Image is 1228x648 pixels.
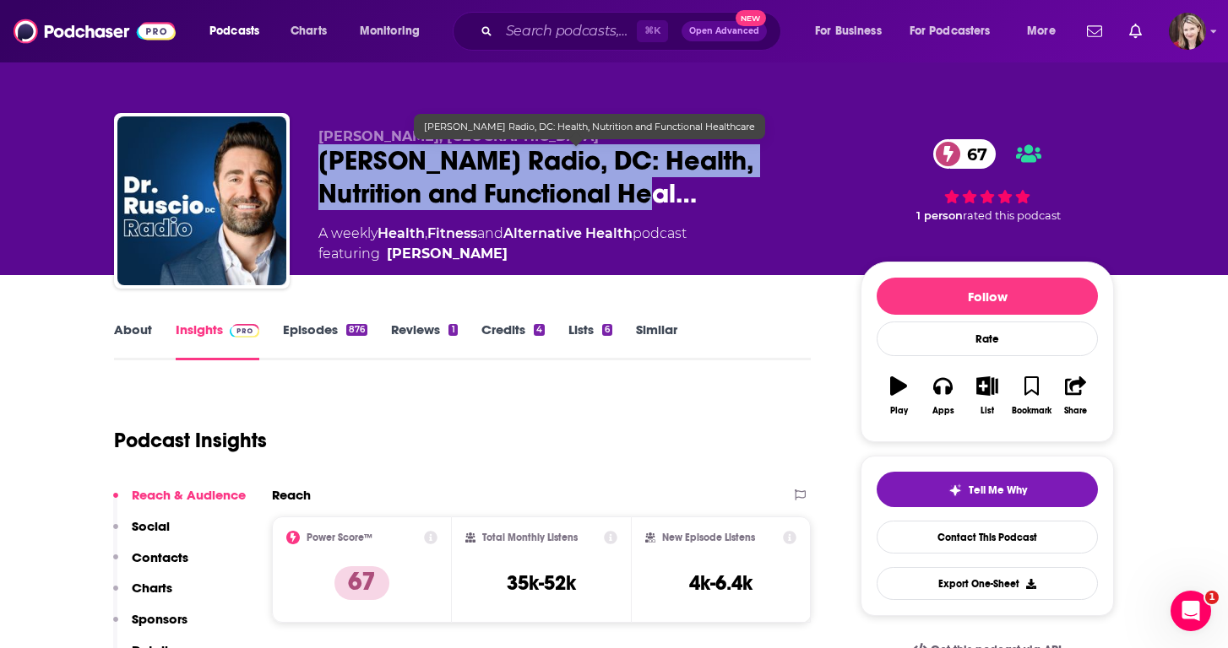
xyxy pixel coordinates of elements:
[1169,13,1206,50] img: User Profile
[1015,18,1077,45] button: open menu
[1012,406,1051,416] div: Bookmark
[113,611,187,642] button: Sponsors
[427,225,477,241] a: Fitness
[948,483,962,497] img: tell me why sparkle
[815,19,882,43] span: For Business
[602,324,612,336] div: 6
[1027,19,1056,43] span: More
[921,365,964,426] button: Apps
[176,321,259,360] a: InsightsPodchaser Pro
[507,570,576,596] h3: 35k-52k
[132,487,246,503] p: Reach & Audience
[1169,13,1206,50] span: Logged in as galaxygirl
[387,244,508,264] a: Dr. Michael Ruscio
[469,12,797,51] div: Search podcasts, credits, & more...
[803,18,903,45] button: open menu
[932,406,954,416] div: Apps
[969,483,1027,497] span: Tell Me Why
[861,128,1114,234] div: 67 1 personrated this podcast
[113,518,170,549] button: Social
[1122,17,1149,46] a: Show notifications dropdown
[534,324,545,336] div: 4
[318,244,687,264] span: featuring
[933,139,996,169] a: 67
[1064,406,1087,416] div: Share
[425,225,427,241] span: ,
[963,209,1061,222] span: rated this podcast
[689,27,759,35] span: Open Advanced
[1169,13,1206,50] button: Show profile menu
[568,321,612,360] a: Lists6
[916,209,963,222] span: 1 person
[689,570,753,596] h3: 4k-6.4k
[132,580,172,596] p: Charts
[877,278,1098,315] button: Follow
[132,611,187,627] p: Sponsors
[132,518,170,534] p: Social
[307,532,372,543] h2: Power Score™
[736,10,766,26] span: New
[877,567,1098,600] button: Export One-Sheet
[348,18,442,45] button: open menu
[318,128,599,144] span: [PERSON_NAME], [GEOGRAPHIC_DATA]
[477,225,503,241] span: and
[117,116,286,285] img: Dr. Ruscio Radio, DC: Health, Nutrition and Functional Healthcare
[291,19,327,43] span: Charts
[877,365,921,426] button: Play
[113,549,188,580] button: Contacts
[877,472,1098,507] button: tell me why sparkleTell Me Why
[503,225,633,241] a: Alternative Health
[877,521,1098,553] a: Contact This Podcast
[113,487,246,518] button: Reach & Audience
[1080,17,1109,46] a: Show notifications dropdown
[1009,365,1053,426] button: Bookmark
[272,487,311,503] h2: Reach
[280,18,337,45] a: Charts
[965,365,1009,426] button: List
[1054,365,1098,426] button: Share
[414,114,765,139] div: [PERSON_NAME] Radio, DC: Health, Nutrition and Functional Healthcare
[346,324,367,336] div: 876
[378,225,425,241] a: Health
[910,19,991,43] span: For Podcasters
[14,15,176,47] img: Podchaser - Follow, Share and Rate Podcasts
[209,19,259,43] span: Podcasts
[360,19,420,43] span: Monitoring
[132,549,188,565] p: Contacts
[637,20,668,42] span: ⌘ K
[114,321,152,360] a: About
[981,406,994,416] div: List
[877,321,1098,356] div: Rate
[1171,591,1211,631] iframe: Intercom live chat
[113,580,172,611] button: Charts
[391,321,457,360] a: Reviews1
[499,18,637,45] input: Search podcasts, credits, & more...
[318,224,687,264] div: A weekly podcast
[1205,591,1219,604] span: 1
[662,532,755,543] h2: New Episode Listens
[230,324,259,337] img: Podchaser Pro
[448,324,457,336] div: 1
[481,321,545,360] a: Credits4
[114,428,267,453] h1: Podcast Insights
[890,406,908,416] div: Play
[636,321,677,360] a: Similar
[682,21,767,41] button: Open AdvancedNew
[283,321,367,360] a: Episodes876
[950,139,996,169] span: 67
[334,566,389,600] p: 67
[482,532,578,543] h2: Total Monthly Listens
[899,18,1015,45] button: open menu
[198,18,281,45] button: open menu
